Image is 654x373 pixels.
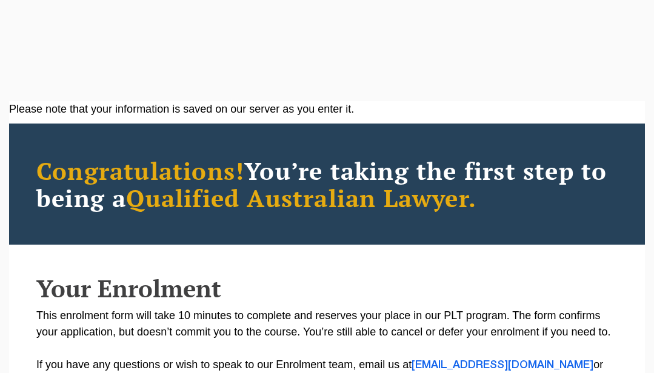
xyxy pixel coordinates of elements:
span: Congratulations! [36,154,244,187]
div: Please note that your information is saved on our server as you enter it. [9,101,645,117]
span: Qualified Australian Lawyer. [126,182,476,214]
a: [EMAIL_ADDRESS][DOMAIN_NAME] [412,360,593,370]
h2: You’re taking the first step to being a [36,157,618,211]
h2: Your Enrolment [36,275,618,302]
